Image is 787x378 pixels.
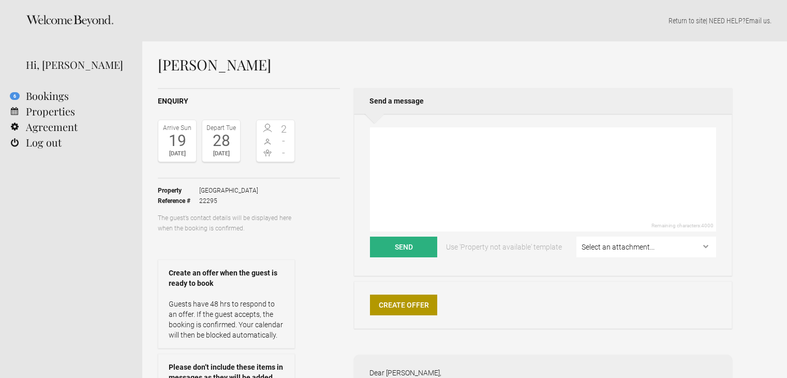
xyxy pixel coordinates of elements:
[370,295,437,315] a: Create Offer
[199,185,258,196] span: [GEOGRAPHIC_DATA]
[158,96,340,107] h2: Enquiry
[10,92,20,100] flynt-notification-badge: 6
[158,196,199,206] strong: Reference #
[199,196,258,206] span: 22295
[169,299,284,340] p: Guests have 48 hrs to respond to an offer. If the guest accepts, the booking is confirmed. Your c...
[746,17,770,25] a: Email us
[169,268,284,288] strong: Create an offer when the guest is ready to book
[158,185,199,196] strong: Property
[669,17,706,25] a: Return to site
[439,237,569,257] a: Use 'Property not available' template
[354,88,732,114] h2: Send a message
[205,133,237,149] div: 28
[205,123,237,133] div: Depart Tue
[26,57,127,72] div: Hi, [PERSON_NAME]
[158,213,295,234] p: The guest’s contact details will be displayed here when the booking is confirmed.
[370,237,437,257] button: Send
[161,123,194,133] div: Arrive Sun
[276,124,292,134] span: 2
[161,133,194,149] div: 19
[276,136,292,146] span: -
[158,16,771,26] p: | NEED HELP? .
[276,148,292,158] span: -
[158,57,732,72] h1: [PERSON_NAME]
[161,149,194,159] div: [DATE]
[205,149,237,159] div: [DATE]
